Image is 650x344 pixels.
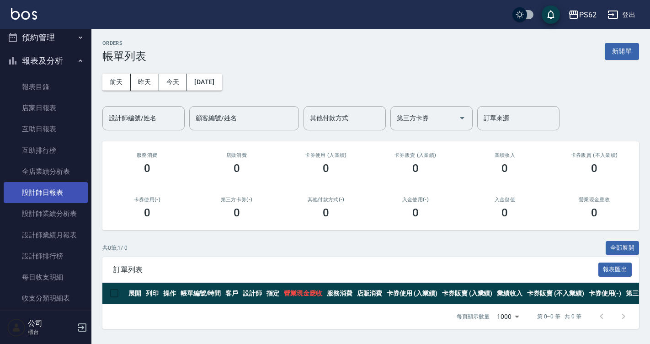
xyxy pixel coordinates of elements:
button: [DATE] [187,74,222,91]
h3: 0 [501,162,508,175]
h2: 第三方卡券(-) [203,197,271,203]
h3: 0 [412,206,419,219]
th: 列印 [144,283,161,304]
button: 新開單 [605,43,639,60]
a: 設計師排行榜 [4,246,88,267]
p: 共 0 筆, 1 / 0 [102,244,128,252]
th: 展開 [126,283,144,304]
h2: 其他付款方式(-) [292,197,360,203]
h2: ORDERS [102,40,146,46]
button: 報表及分析 [4,49,88,73]
div: 1000 [493,304,522,329]
th: 營業現金應收 [282,283,325,304]
a: 設計師業績分析表 [4,203,88,224]
button: 報表匯出 [598,263,632,277]
h2: 卡券販賣 (入業績) [382,152,449,158]
h2: 店販消費 [203,152,271,158]
p: 每頁顯示數量 [457,312,490,321]
h3: 0 [323,162,329,175]
a: 設計師日報表 [4,182,88,203]
th: 指定 [264,283,282,304]
button: PS62 [565,5,600,24]
a: 報表目錄 [4,76,88,97]
h3: 0 [323,206,329,219]
span: 訂單列表 [113,265,598,274]
a: 互助排行榜 [4,140,88,161]
a: 每日收支明細 [4,267,88,288]
h3: 0 [591,206,597,219]
h2: 卡券販賣 (不入業績) [560,152,628,158]
img: Person [7,318,26,337]
h2: 業績收入 [471,152,539,158]
div: PS62 [579,9,597,21]
h3: 0 [144,206,150,219]
th: 卡券使用(-) [586,283,624,304]
p: 第 0–0 筆 共 0 筆 [537,312,581,321]
button: 全部展開 [606,241,639,255]
th: 設計師 [240,283,264,304]
h3: 0 [501,206,508,219]
h2: 卡券使用(-) [113,197,181,203]
a: 設計師業績月報表 [4,225,88,246]
h3: 帳單列表 [102,50,146,63]
a: 收支分類明細表 [4,288,88,309]
p: 櫃台 [28,328,75,336]
h2: 營業現金應收 [560,197,628,203]
button: 前天 [102,74,131,91]
a: 互助日報表 [4,118,88,140]
img: Logo [11,8,37,20]
th: 店販消費 [355,283,385,304]
th: 帳單編號/時間 [178,283,224,304]
h3: 服務消費 [113,152,181,158]
a: 全店業績分析表 [4,161,88,182]
button: 昨天 [131,74,159,91]
th: 業績收入 [495,283,525,304]
th: 卡券販賣 (不入業績) [525,283,586,304]
h5: 公司 [28,319,75,328]
button: 今天 [159,74,187,91]
h3: 0 [234,162,240,175]
th: 服務消費 [325,283,355,304]
th: 客戶 [223,283,240,304]
button: 預約管理 [4,26,88,49]
button: save [542,5,560,24]
h3: 0 [234,206,240,219]
a: 新開單 [605,47,639,55]
h3: 0 [144,162,150,175]
button: Open [455,111,469,125]
h3: 0 [591,162,597,175]
button: 登出 [604,6,639,23]
a: 報表匯出 [598,265,632,274]
a: 店家日報表 [4,97,88,118]
th: 卡券使用 (入業績) [384,283,440,304]
th: 操作 [161,283,178,304]
h3: 0 [412,162,419,175]
th: 卡券販賣 (入業績) [440,283,495,304]
h2: 入金儲值 [471,197,539,203]
h2: 入金使用(-) [382,197,449,203]
h2: 卡券使用 (入業績) [292,152,360,158]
